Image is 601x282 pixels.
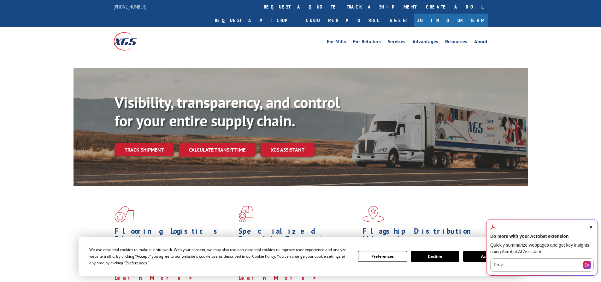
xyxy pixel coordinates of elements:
[411,251,459,262] button: Decline
[239,274,317,281] a: Learn More >
[115,274,193,281] a: Learn More >
[362,227,482,246] h1: Flagship Distribution Model
[383,14,414,27] a: Agent
[358,251,407,262] button: Preferences
[412,39,438,46] a: Advantages
[115,93,340,130] b: Visibility, transparency, and control for your entire supply chain.
[179,143,256,157] a: Calculate transit time
[474,39,488,46] a: About
[388,39,405,46] a: Services
[261,143,315,157] a: XGS ASSISTANT
[414,14,488,27] a: Join Our Team
[463,251,512,262] button: Accept
[301,14,383,27] a: Customer Portal
[115,143,174,156] a: Track shipment
[115,206,134,222] img: xgs-icon-total-supply-chain-intelligence-red
[126,260,147,266] span: Preferences
[239,206,253,222] img: xgs-icon-focused-on-flooring-red
[445,39,467,46] a: Resources
[114,3,146,10] a: [PHONE_NUMBER]
[79,237,523,276] div: Cookie Consent Prompt
[362,206,384,222] img: xgs-icon-flagship-distribution-model-red
[115,227,234,246] h1: Flooring Logistics Solutions
[89,246,351,266] div: We use essential cookies to make our site work. With your consent, we may also use non-essential ...
[327,39,346,46] a: For Mills
[353,39,381,46] a: For Retailers
[239,227,358,246] h1: Specialized Freight Experts
[252,254,275,259] span: Cookie Policy
[210,14,301,27] a: Request a pickup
